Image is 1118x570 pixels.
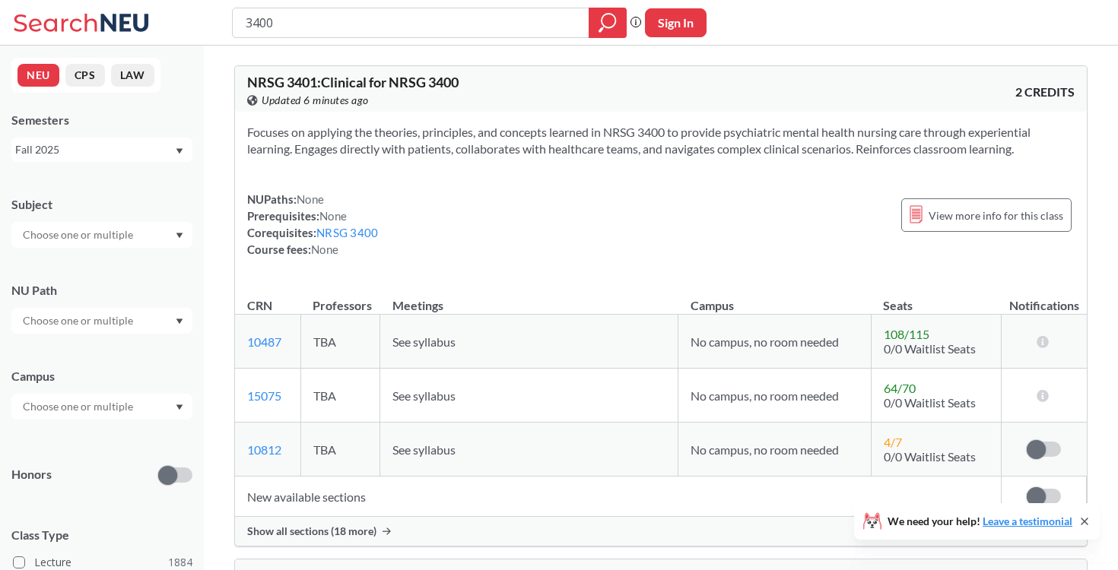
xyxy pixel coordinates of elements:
[235,517,1087,546] div: Show all sections (18 more)
[929,206,1063,225] span: View more info for this class
[11,527,192,543] span: Class Type
[244,10,578,36] input: Class, professor, course number, "phrase"
[15,226,143,244] input: Choose one or multiple
[319,209,347,223] span: None
[678,369,872,423] td: No campus, no room needed
[884,327,929,341] span: 108 / 115
[392,442,456,457] span: See syllabus
[11,394,192,420] div: Dropdown arrow
[884,435,902,449] span: 4 / 7
[11,308,192,334] div: Dropdown arrow
[300,369,380,423] td: TBA
[678,315,872,369] td: No campus, no room needed
[884,341,976,356] span: 0/0 Waitlist Seats
[645,8,707,37] button: Sign In
[392,334,456,349] span: See syllabus
[380,282,678,315] th: Meetings
[884,449,976,464] span: 0/0 Waitlist Seats
[11,196,192,213] div: Subject
[235,477,1002,517] td: New available sections
[1015,84,1075,100] span: 2 CREDITS
[300,423,380,477] td: TBA
[176,404,183,410] svg: Dropdown arrow
[247,388,281,403] a: 15075
[65,64,105,87] button: CPS
[11,368,192,385] div: Campus
[11,138,192,162] div: Fall 2025Dropdown arrow
[262,92,369,109] span: Updated 6 minutes ago
[871,282,1001,315] th: Seats
[300,282,380,315] th: Professors
[176,233,183,239] svg: Dropdown arrow
[678,423,872,477] td: No campus, no room needed
[589,8,627,38] div: magnifying glass
[247,442,281,457] a: 10812
[247,124,1075,157] section: Focuses on applying the theories, principles, and concepts learned in NRSG 3400 to provide psychi...
[884,395,976,410] span: 0/0 Waitlist Seats
[111,64,154,87] button: LAW
[392,388,456,403] span: See syllabus
[15,397,143,416] input: Choose one or multiple
[176,148,183,154] svg: Dropdown arrow
[11,112,192,128] div: Semesters
[599,12,617,33] svg: magnifying glass
[1002,282,1087,315] th: Notifications
[17,64,59,87] button: NEU
[247,524,376,538] span: Show all sections (18 more)
[176,318,183,325] svg: Dropdown arrow
[311,242,338,256] span: None
[247,334,281,349] a: 10487
[11,222,192,248] div: Dropdown arrow
[983,515,1072,527] a: Leave a testimonial
[11,282,192,299] div: NU Path
[15,312,143,330] input: Choose one or multiple
[11,466,52,483] p: Honors
[300,315,380,369] td: TBA
[884,381,916,395] span: 64 / 70
[247,191,378,258] div: NUPaths: Prerequisites: Corequisites: Course fees:
[297,192,324,206] span: None
[247,297,272,314] div: CRN
[678,282,872,315] th: Campus
[247,74,459,90] span: NRSG 3401 : Clinical for NRSG 3400
[888,516,1072,527] span: We need your help!
[15,141,174,158] div: Fall 2025
[316,226,378,239] a: NRSG 3400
